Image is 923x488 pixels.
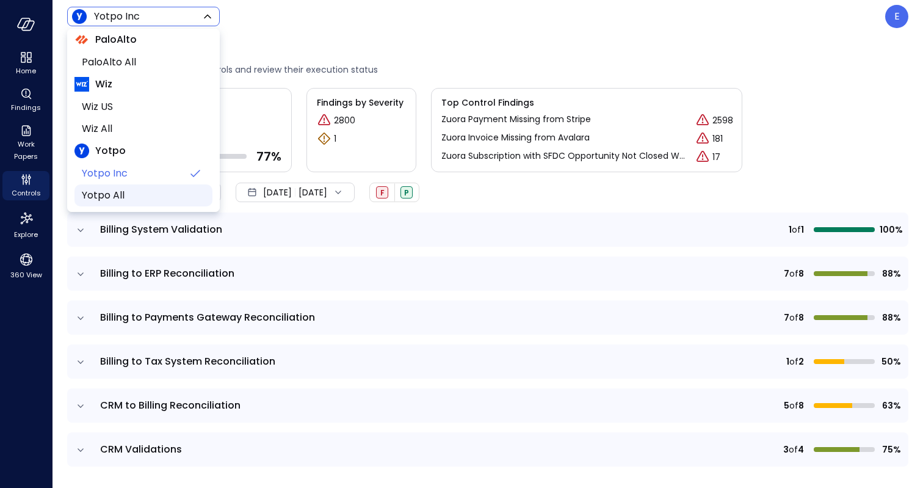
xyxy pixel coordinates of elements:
[82,100,203,114] span: Wiz US
[95,32,137,47] span: PaloAlto
[74,51,212,73] li: PaloAlto All
[74,77,89,92] img: Wiz
[74,96,212,118] li: Wiz US
[82,188,203,203] span: Yotpo All
[82,122,203,136] span: Wiz All
[74,32,89,47] img: PaloAlto
[82,166,183,181] span: Yotpo Inc
[74,184,212,206] li: Yotpo All
[74,144,89,158] img: Yotpo
[82,55,203,70] span: PaloAlto All
[74,162,212,184] li: Yotpo Inc
[95,77,112,92] span: Wiz
[95,144,126,158] span: Yotpo
[74,118,212,140] li: Wiz All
